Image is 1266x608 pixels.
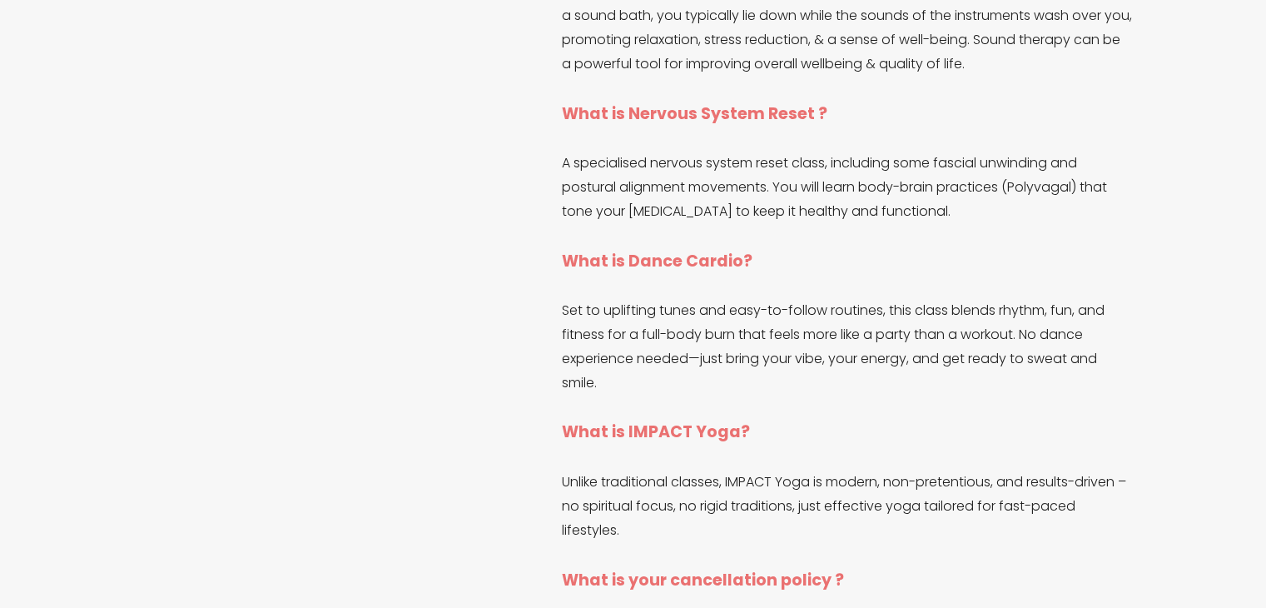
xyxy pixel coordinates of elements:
p: A specialised nervous system reset class, including some fascial unwinding and postural alignment... [562,152,1133,223]
p: Set to uplifting tunes and easy-to-follow routines, this class blends rhythm, fun, and fitness fo... [562,299,1133,395]
p: Unlike traditional classes, IMPACT Yoga is modern, non-pretentious, and results-driven – no spiri... [562,471,1133,542]
strong: What is Nervous System Reset ? [562,102,827,125]
strong: What is your cancellation policy ? [562,569,844,591]
strong: What is Dance Cardio? [562,250,752,272]
strong: What is IMPACT Yoga? [562,421,750,443]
